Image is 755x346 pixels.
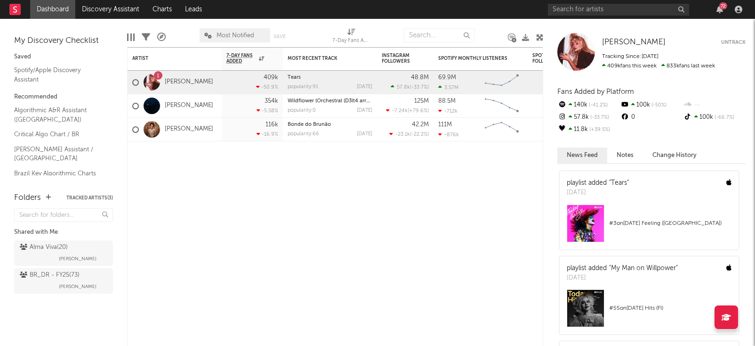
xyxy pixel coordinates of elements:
span: 409k fans this week [602,63,657,69]
a: BR_DR - FY25(73)[PERSON_NAME] [14,268,113,294]
div: Spotify Monthly Listeners [438,56,509,61]
div: [DATE] [357,132,372,137]
div: 111M [438,122,452,128]
div: playlist added [567,264,678,273]
div: Spotify Followers [532,53,565,64]
div: 7-Day Fans Added (7-Day Fans Added) [332,35,370,47]
div: 72 [719,2,727,9]
div: 100k [683,111,746,124]
a: Bonde do Brunão [288,122,331,127]
div: 7-Day Fans Added (7-Day Fans Added) [332,24,370,51]
div: Instagram Followers [382,53,415,64]
span: Most Notified [217,33,254,39]
a: Brazil Key Algorithmic Charts [14,168,104,179]
div: Recommended [14,91,113,103]
a: [PERSON_NAME] [165,125,213,133]
span: -23.1k [395,132,410,137]
div: Bonde do Brunão [288,122,372,127]
span: [PERSON_NAME] [602,38,666,46]
div: Edit Columns [127,24,135,51]
div: -876k [438,132,459,138]
div: Shared with Me [14,227,113,238]
input: Search for folders... [14,208,113,222]
span: 833k fans last week [602,63,715,69]
input: Search for artists [548,4,689,16]
input: Search... [404,28,474,42]
span: -22.2 % [411,132,427,137]
button: 72 [716,6,723,13]
div: 69.9M [438,74,456,81]
div: 354k [265,98,278,104]
div: 42.2M [412,122,429,128]
div: Alma Viva ( 20 ) [20,242,68,253]
div: 11.8k [557,124,620,136]
div: [DATE] [357,84,372,90]
div: 48.8M [411,74,429,81]
div: Folders [14,192,41,204]
div: ( ) [389,131,429,137]
div: 100k [620,99,683,111]
span: Tracking Since: [DATE] [602,54,659,59]
a: "Tears" [609,180,629,186]
div: -- [683,99,746,111]
div: # 3 on [DATE] Feeling ([GEOGRAPHIC_DATA]) [609,218,731,229]
a: Algorithmic A&R Assistant ([GEOGRAPHIC_DATA]) [14,105,104,124]
div: 140k [557,99,620,111]
div: 0 [620,111,683,124]
button: Notes [607,148,643,163]
div: [DATE] [357,108,372,113]
div: Tears [288,75,372,80]
a: [PERSON_NAME] [165,78,213,86]
button: Change History [643,148,706,163]
div: -16.9 % [257,131,278,137]
div: Wildflower (Orchestral (D3lt4 arrang.) [288,99,372,104]
span: 7-Day Fans Added [226,53,257,64]
div: 3.57M [438,84,458,91]
div: popularity: 91 [288,84,318,90]
span: -7.24k [392,108,408,114]
span: -66.7 % [713,115,734,120]
div: -50.9 % [256,84,278,90]
a: Wildflower (Orchestral (D3lt4 arrang.) [288,99,378,104]
a: "My Man on Willpower" [609,265,678,272]
div: 125M [414,98,429,104]
div: -5.58 % [257,107,278,114]
div: [DATE] [567,273,678,283]
div: -712k [438,108,458,114]
div: popularity: 66 [288,132,319,137]
span: [PERSON_NAME] [59,281,96,292]
div: [DATE] [567,188,629,198]
button: Untrack [721,38,746,47]
div: Most Recent Track [288,56,358,61]
span: -33.7 % [411,85,427,90]
div: A&R Pipeline [157,24,166,51]
div: BR_DR - FY25 ( 73 ) [20,270,80,281]
a: Alma Viva(20)[PERSON_NAME] [14,240,113,266]
button: Tracked Artists(3) [66,196,113,200]
a: Spotify/Apple Discovery Assistant [14,65,104,84]
div: # 55 on [DATE] Hits (FI) [609,303,731,314]
div: ( ) [391,84,429,90]
div: playlist added [567,178,629,188]
div: 116k [265,122,278,128]
svg: Chart title [481,71,523,94]
a: #55on[DATE] Hits (FI) [560,289,739,334]
div: Artist [132,56,203,61]
span: -50 % [650,103,667,108]
span: +39.5 % [588,127,610,132]
div: ( ) [386,107,429,114]
a: #3on[DATE] Feeling ([GEOGRAPHIC_DATA]) [560,205,739,249]
div: My Discovery Checklist [14,35,113,47]
a: [PERSON_NAME] [602,38,666,47]
span: +79.6 % [409,108,427,114]
div: 88.5M [438,98,456,104]
div: Filters [142,24,150,51]
span: [PERSON_NAME] [59,253,96,264]
svg: Chart title [481,94,523,118]
button: News Feed [557,148,607,163]
span: -41.2 % [587,103,608,108]
button: Save [273,34,286,39]
span: Fans Added by Platform [557,88,634,95]
div: popularity: 0 [288,108,316,113]
a: Critical Algo Chart / BR [14,129,104,140]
